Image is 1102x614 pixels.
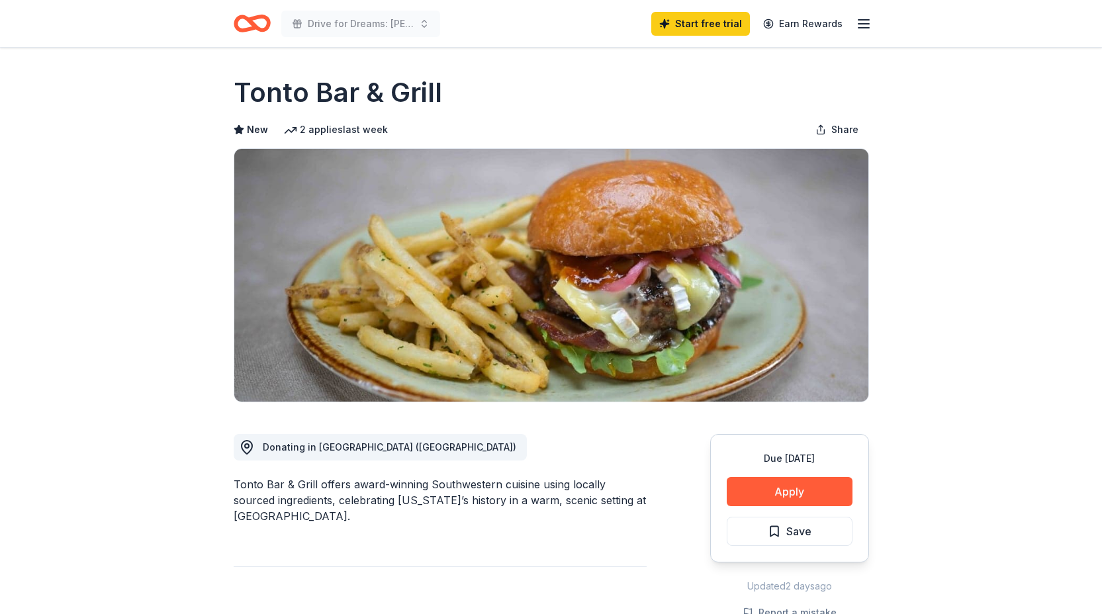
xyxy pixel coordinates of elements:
span: Save [786,523,811,540]
button: Save [727,517,852,546]
a: Earn Rewards [755,12,850,36]
span: Share [831,122,858,138]
button: Drive for Dreams: [PERSON_NAME]’s Miracle [281,11,440,37]
div: Tonto Bar & Grill offers award-winning Southwestern cuisine using locally sourced ingredients, ce... [234,476,647,524]
span: Donating in [GEOGRAPHIC_DATA] ([GEOGRAPHIC_DATA]) [263,441,516,453]
a: Start free trial [651,12,750,36]
div: Due [DATE] [727,451,852,466]
button: Apply [727,477,852,506]
span: Drive for Dreams: [PERSON_NAME]’s Miracle [308,16,414,32]
img: Image for Tonto Bar & Grill [234,149,868,402]
a: Home [234,8,271,39]
div: 2 applies last week [284,122,388,138]
span: New [247,122,268,138]
div: Updated 2 days ago [710,578,869,594]
h1: Tonto Bar & Grill [234,74,442,111]
button: Share [805,116,869,143]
